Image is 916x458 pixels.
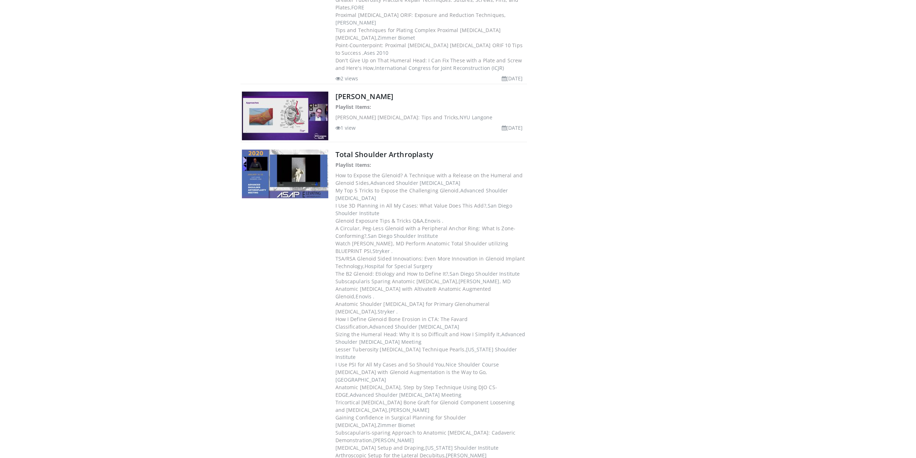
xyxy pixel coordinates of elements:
[335,172,526,187] dd: How to Expose the Glenoid? A Technique with a Release on the Humeral and Glenoid Sides,
[335,124,356,132] li: 1 view
[335,277,526,285] dd: Subscapularis Sparing Anatomic [MEDICAL_DATA],
[335,376,387,383] span: [GEOGRAPHIC_DATA]
[335,103,371,110] strong: Playlist Items:
[375,65,504,71] span: International Congress for Joint Reconstruction (ICJR)
[459,278,511,285] span: [PERSON_NAME], MD
[335,202,526,217] dd: I Use 3D Planning in All My Cases: What Value Does This Add?,
[335,444,526,452] dd: [MEDICAL_DATA] Setup and Draping,
[335,429,526,444] dd: Subscapularis-sparing Approach to Anatomic [MEDICAL_DATA]: Cadaveric Demonstration,
[425,444,498,451] span: [US_STATE] Shoulder Institute
[450,270,520,277] span: San Diego Shoulder Institute
[335,399,526,414] dd: Tricortical [MEDICAL_DATA] Bone Graft for Glenoid Component Loosening and [MEDICAL_DATA],
[335,75,358,82] li: 2 views
[373,437,414,444] span: [PERSON_NAME]
[335,41,526,57] dd: Point-Counterpoint: Proximal [MEDICAL_DATA] [MEDICAL_DATA] ORIF 10 Tips to Success ,
[356,293,374,300] span: Enovis .
[364,49,388,56] span: Ases 2010
[335,26,526,41] dd: Tips and Techniques for Plating Complex Proximal [MEDICAL_DATA] [MEDICAL_DATA],
[501,75,523,82] li: [DATE]
[335,330,526,346] dd: Sizing the Humeral Head: Why It Is so Difficult and How I Simplify It,
[335,202,512,217] span: San Diego Shoulder Institute
[335,414,526,429] dd: Gaining Confidence in Surgical Planning for Shoulder [MEDICAL_DATA],
[335,331,525,345] span: Advanced Shoulder [MEDICAL_DATA] Meeting
[335,57,526,72] dd: Don't Give Up on That Humeral Head: I Can Fix These with a Plate and Screw and Here's How,
[335,11,526,26] dd: Proximal [MEDICAL_DATA] ORIF: Exposure and Reduction Techniques,
[388,406,429,413] span: [PERSON_NAME]
[242,92,328,140] img: Pilon
[335,300,526,315] dd: Anatomic Shoulder [MEDICAL_DATA] for Primary Glenohumeral [MEDICAL_DATA],
[335,224,526,240] dd: A Circular, Peg-Less Glenoid with a Peripheral Anchor Ring: What Is Zone-Conforming?,
[501,124,523,132] li: [DATE]
[335,19,376,26] span: [PERSON_NAME]
[335,346,517,360] span: [US_STATE] Shoulder Institute
[335,285,526,300] dd: Anatomic [MEDICAL_DATA] with Altivate® Anatomic Augmented Glenoid,
[370,179,460,186] span: Advanced Shoulder [MEDICAL_DATA]
[335,361,526,368] dd: I Use PSI for All My Cases and So Should You,
[242,150,328,198] img: Total Shoulder Arthroplasty
[425,217,443,224] span: Enovis .
[373,248,393,254] span: Stryker .
[335,161,371,168] strong: Playlist Items:
[351,4,364,11] span: FORE
[335,92,393,101] a: [PERSON_NAME]
[460,114,492,121] span: NYU Langone
[335,368,526,383] dd: [MEDICAL_DATA] with Glenoid Augmentation is the Way to Go,
[335,255,526,270] dd: TSA/RSA Glenoid Sided Innovations: Even More Innovation in Glenoid Implant Technology,
[335,346,526,361] dd: Lesser Tuberosity [MEDICAL_DATA] Technique Pearls,
[335,187,526,202] dd: My Top 5 Tricks to Expose the Challenging Glenoid,
[335,114,526,121] dd: [PERSON_NAME] [MEDICAL_DATA]: Tips and Tricks,
[335,315,526,330] dd: How I Define Glenoid Bone Erosion in CTA: The Favard Classification,
[365,263,433,270] span: Hospital for Special Surgery
[335,383,526,399] dd: Anatomic [MEDICAL_DATA], Step by Step Technique Using DJO CS-EDGE,
[378,308,398,315] span: Stryker .
[335,240,526,255] dd: Watch [PERSON_NAME], MD Perform Anatomic Total Shoulder utilizing BLUEPRINT PSI,
[350,391,461,398] span: Advanced Shoulder [MEDICAL_DATA] Meeting
[335,187,508,201] span: Advanced Shoulder [MEDICAL_DATA]
[368,232,438,239] span: San Diego Shoulder Institute
[378,34,415,41] span: Zimmer Biomet
[446,361,499,368] span: Nice Shoulder Course
[335,150,434,159] a: Total Shoulder Arthroplasty
[369,323,459,330] span: Advanced Shoulder [MEDICAL_DATA]
[335,217,526,224] dd: Glenoid Exposure Tips & Tricks Q&A,
[335,270,526,277] dd: The B2 Glenoid: Etiology and How to Define It?,
[378,422,415,428] span: Zimmer Biomet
